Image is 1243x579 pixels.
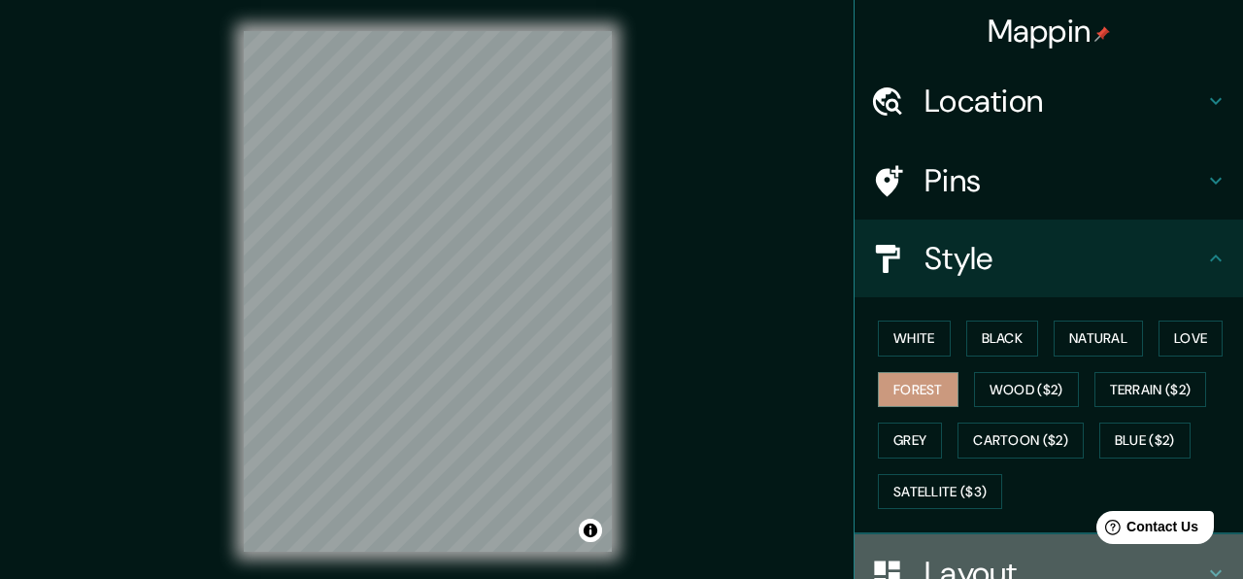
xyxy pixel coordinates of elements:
[1054,321,1143,357] button: Natural
[1159,321,1223,357] button: Love
[878,372,958,408] button: Forest
[579,519,602,542] button: Toggle attribution
[974,372,1079,408] button: Wood ($2)
[1094,372,1207,408] button: Terrain ($2)
[966,321,1039,357] button: Black
[244,31,612,552] canvas: Map
[855,220,1243,297] div: Style
[924,239,1204,278] h4: Style
[855,142,1243,220] div: Pins
[878,474,1002,510] button: Satellite ($3)
[878,321,951,357] button: White
[878,423,942,459] button: Grey
[1070,503,1222,558] iframe: Help widget launcher
[988,12,1111,51] h4: Mappin
[1099,423,1191,459] button: Blue ($2)
[855,62,1243,140] div: Location
[924,161,1204,200] h4: Pins
[924,82,1204,120] h4: Location
[1094,26,1110,42] img: pin-icon.png
[957,423,1084,459] button: Cartoon ($2)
